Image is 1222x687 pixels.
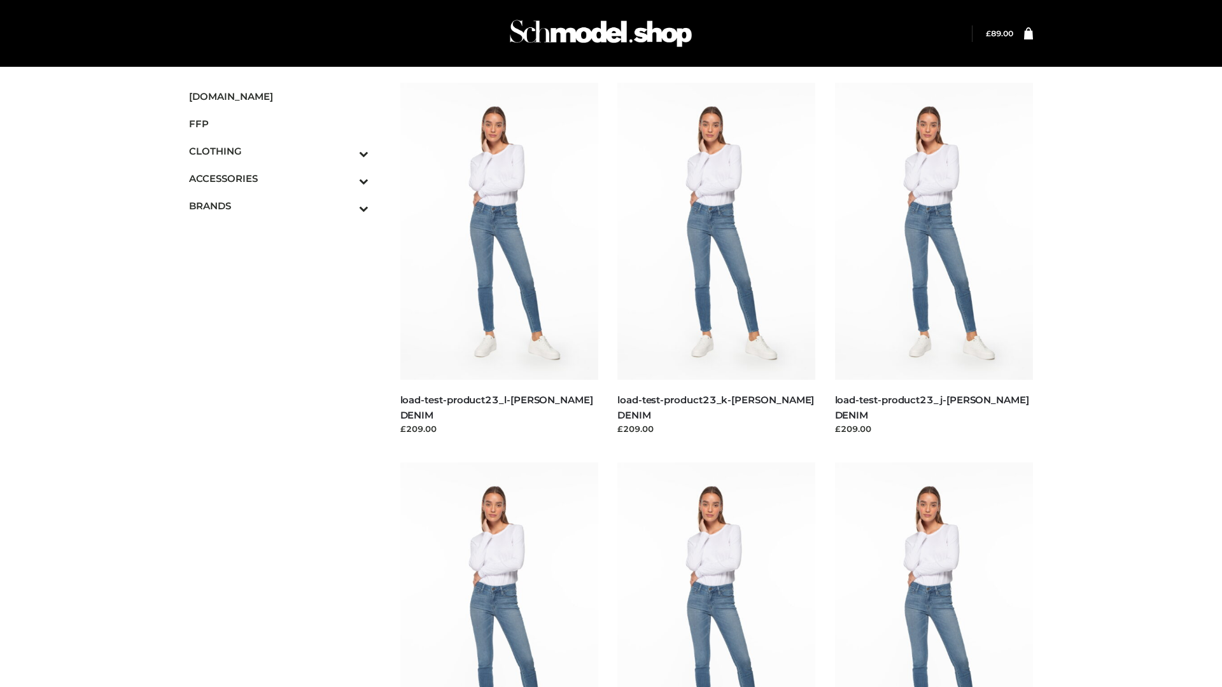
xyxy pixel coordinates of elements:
a: BRANDSToggle Submenu [189,192,369,219]
div: £209.00 [835,422,1034,435]
img: Schmodel Admin 964 [505,8,696,59]
a: load-test-product23_k-[PERSON_NAME] DENIM [617,394,814,420]
a: CLOTHINGToggle Submenu [189,137,369,165]
a: load-test-product23_j-[PERSON_NAME] DENIM [835,394,1029,420]
span: CLOTHING [189,144,369,158]
div: £209.00 [617,422,816,435]
button: Toggle Submenu [324,165,369,192]
a: FFP [189,110,369,137]
button: Toggle Submenu [324,192,369,219]
a: £89.00 [986,29,1013,38]
div: £209.00 [400,422,599,435]
a: [DOMAIN_NAME] [189,83,369,110]
span: FFP [189,116,369,131]
a: load-test-product23_l-[PERSON_NAME] DENIM [400,394,593,420]
span: £ [986,29,991,38]
span: ACCESSORIES [189,171,369,186]
span: BRANDS [189,198,369,213]
a: ACCESSORIESToggle Submenu [189,165,369,192]
bdi: 89.00 [986,29,1013,38]
button: Toggle Submenu [324,137,369,165]
span: [DOMAIN_NAME] [189,89,369,104]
